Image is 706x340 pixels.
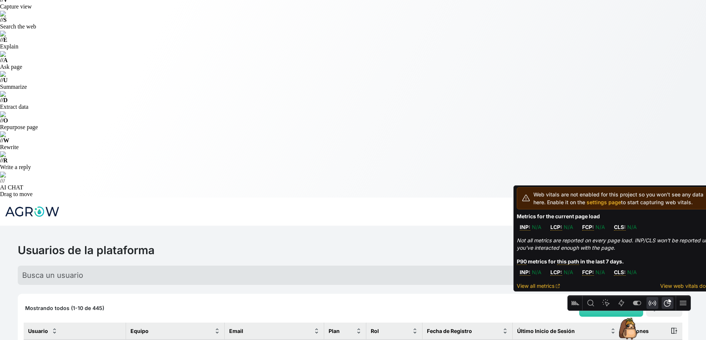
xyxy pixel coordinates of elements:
[371,327,379,335] span: Rol
[52,328,57,334] img: sort
[502,328,508,334] img: sort
[314,328,319,334] img: sort
[28,327,48,335] span: Usuario
[214,328,220,334] img: sort
[412,328,418,334] img: sort
[130,327,149,335] span: Equipo
[329,327,340,335] span: Plan
[25,304,104,312] p: Mostrando todos (1-10 de 445)
[610,328,616,334] img: sort
[671,327,678,334] img: action
[356,328,362,334] img: sort
[4,202,60,221] img: Logo
[18,243,688,257] h2: Usuarios de la plataforma
[427,327,472,335] span: Fecha de Registro
[18,266,639,285] input: Busca un usuario
[229,327,243,335] span: Email
[517,327,575,335] span: Último Inicio de Sesión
